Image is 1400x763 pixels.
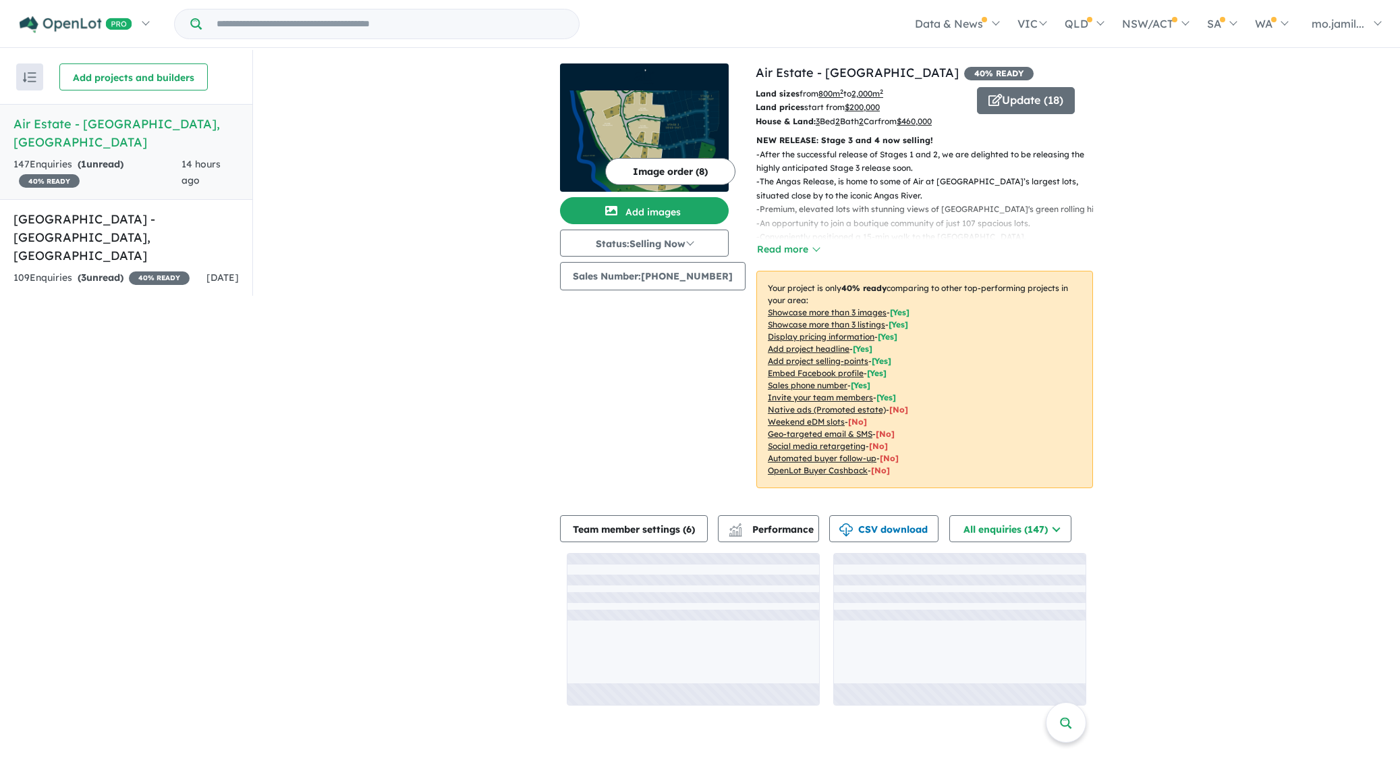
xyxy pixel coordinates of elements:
span: [ Yes ] [876,392,896,402]
img: sort.svg [23,72,36,82]
span: [ Yes ] [851,380,870,390]
button: Read more [756,242,820,257]
u: Add project headline [768,344,849,354]
a: Air Estate - Strathalbyn LogoAir Estate - Strathalbyn [560,63,729,192]
img: Air Estate - Strathalbyn Logo [565,69,723,85]
p: - Premium, elevated lots with stunning views of [GEOGRAPHIC_DATA]'s green rolling hills. [756,203,1104,216]
a: Air Estate - [GEOGRAPHIC_DATA] [756,65,959,80]
span: 14 hours ago [181,158,221,186]
button: Add images [560,197,729,224]
span: [No] [848,417,867,427]
p: - After the successful release of Stages 1 and 2, we are delighted to be releasing the highly ant... [756,148,1104,176]
button: All enquiries (147) [949,515,1071,542]
u: 3 [816,116,820,126]
img: line-chart.svg [729,523,741,531]
u: Automated buyer follow-up [768,453,876,463]
span: [ Yes ] [889,319,908,330]
u: $ 460,000 [897,116,932,126]
p: Your project is only comparing to other top-performing projects in your area: - - - - - - - - - -... [756,271,1093,488]
span: [No] [889,404,908,415]
h5: [GEOGRAPHIC_DATA] - [GEOGRAPHIC_DATA] , [GEOGRAPHIC_DATA] [13,210,239,265]
u: OpenLot Buyer Cashback [768,465,868,475]
u: 2,000 m [851,88,883,99]
input: Try estate name, suburb, builder or developer [204,9,576,38]
span: Performance [731,523,814,535]
button: Performance [718,515,819,542]
u: Display pricing information [768,332,874,342]
h5: Air Estate - [GEOGRAPHIC_DATA] , [GEOGRAPHIC_DATA] [13,115,239,151]
b: Land sizes [756,88,800,99]
p: from [756,87,967,101]
p: start from [756,101,967,114]
button: Add projects and builders [59,63,208,90]
u: Geo-targeted email & SMS [768,429,872,439]
u: 2 [835,116,840,126]
u: Embed Facebook profile [768,368,864,378]
span: [No] [869,441,888,451]
b: 40 % ready [841,283,887,293]
span: [ Yes ] [890,307,909,317]
span: to [843,88,883,99]
span: 3 [81,271,86,284]
u: Showcase more than 3 images [768,307,887,317]
u: Sales phone number [768,380,847,390]
u: Invite your team members [768,392,873,402]
button: Sales Number:[PHONE_NUMBER] [560,262,746,290]
span: [ Yes ] [853,344,872,354]
u: $ 200,000 [845,102,880,112]
div: 147 Enquir ies [13,157,181,189]
span: [ Yes ] [867,368,887,378]
strong: ( unread) [78,271,123,284]
strong: ( unread) [78,158,123,170]
p: - The Angas Release, is home to some of Air at [GEOGRAPHIC_DATA]’s largest lots, situated close b... [756,175,1104,203]
span: [ Yes ] [872,356,891,366]
u: Showcase more than 3 listings [768,319,885,330]
u: Social media retargeting [768,441,866,451]
u: 800 m [818,88,843,99]
u: Native ads (Promoted estate) [768,404,886,415]
span: 40 % READY [964,67,1034,80]
img: bar-chart.svg [729,527,742,536]
u: Weekend eDM slots [768,417,845,427]
span: [No] [871,465,890,475]
u: 2 [859,116,864,126]
p: - An opportunity to join a boutique community of just 107 spacious lots. [756,217,1104,230]
span: 40 % READY [129,271,190,285]
span: [No] [880,453,899,463]
p: - Conveniently positioned a 15-min walk to the [GEOGRAPHIC_DATA]. [756,230,1104,244]
span: [ Yes ] [878,332,897,342]
b: Land prices [756,102,804,112]
sup: 2 [880,88,883,95]
span: [No] [876,429,895,439]
span: 1 [81,158,86,170]
b: House & Land: [756,116,816,126]
button: Status:Selling Now [560,230,729,257]
span: [DATE] [206,271,239,284]
p: NEW RELEASE: Stage 3 and 4 now selling! [756,134,1093,147]
span: 40 % READY [19,174,80,188]
img: Openlot PRO Logo White [20,16,132,33]
p: Bed Bath Car from [756,115,967,128]
button: Image order (8) [605,158,735,185]
img: download icon [839,523,853,537]
img: Air Estate - Strathalbyn [560,90,729,192]
button: Update (18) [977,87,1075,114]
u: Add project selling-points [768,356,868,366]
button: CSV download [829,515,939,542]
button: Team member settings (6) [560,515,708,542]
span: 6 [686,523,692,535]
span: mo.jamil... [1312,17,1364,30]
div: 109 Enquir ies [13,270,190,286]
sup: 2 [840,88,843,95]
